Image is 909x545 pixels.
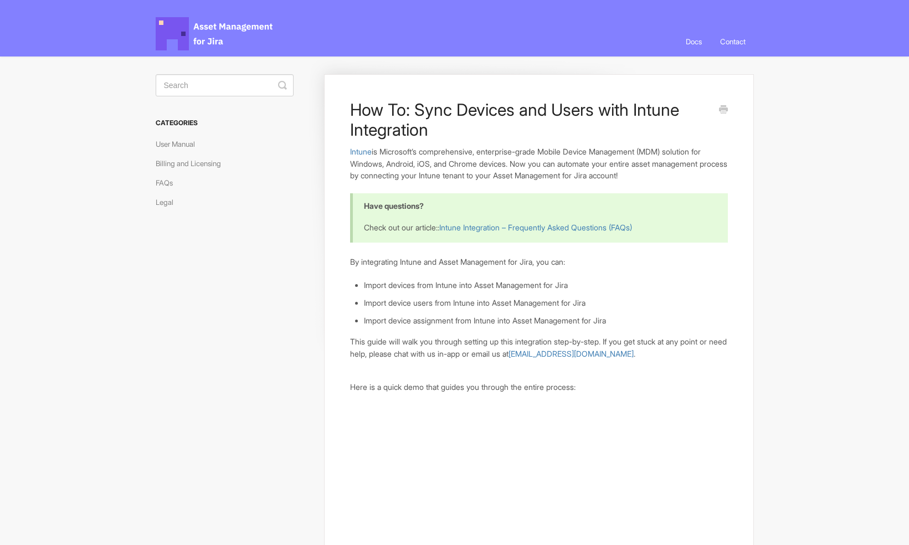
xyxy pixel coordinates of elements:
[364,222,713,234] p: Check out our article::
[439,223,632,232] a: Intune Integration – Frequently Asked Questions (FAQs)
[156,155,229,172] a: Billing and Licensing
[364,315,727,327] li: Import device assignment from Intune into Asset Management for Jira
[156,17,274,50] span: Asset Management for Jira Docs
[719,104,728,116] a: Print this Article
[350,381,727,393] p: Here is a quick demo that guides you through the entire process:
[364,201,424,210] b: Have questions?
[350,100,711,140] h1: How To: Sync Devices and Users with Intune Integration
[156,113,294,133] h3: Categories
[712,27,754,56] a: Contact
[350,336,727,359] p: This guide will walk you through setting up this integration step-by-step. If you get stuck at an...
[156,174,181,192] a: FAQs
[350,146,727,182] p: is Microsoft’s comprehensive, enterprise-grade Mobile Device Management (MDM) solution for Window...
[156,74,294,96] input: Search
[156,193,182,211] a: Legal
[364,297,727,309] li: Import device users from Intune into Asset Management for Jira
[364,279,727,291] li: Import devices from Intune into Asset Management for Jira
[156,135,203,153] a: User Manual
[350,256,727,268] p: By integrating Intune and Asset Management for Jira, you can:
[509,349,634,358] a: [EMAIL_ADDRESS][DOMAIN_NAME]
[350,147,372,156] a: Intune
[677,27,710,56] a: Docs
